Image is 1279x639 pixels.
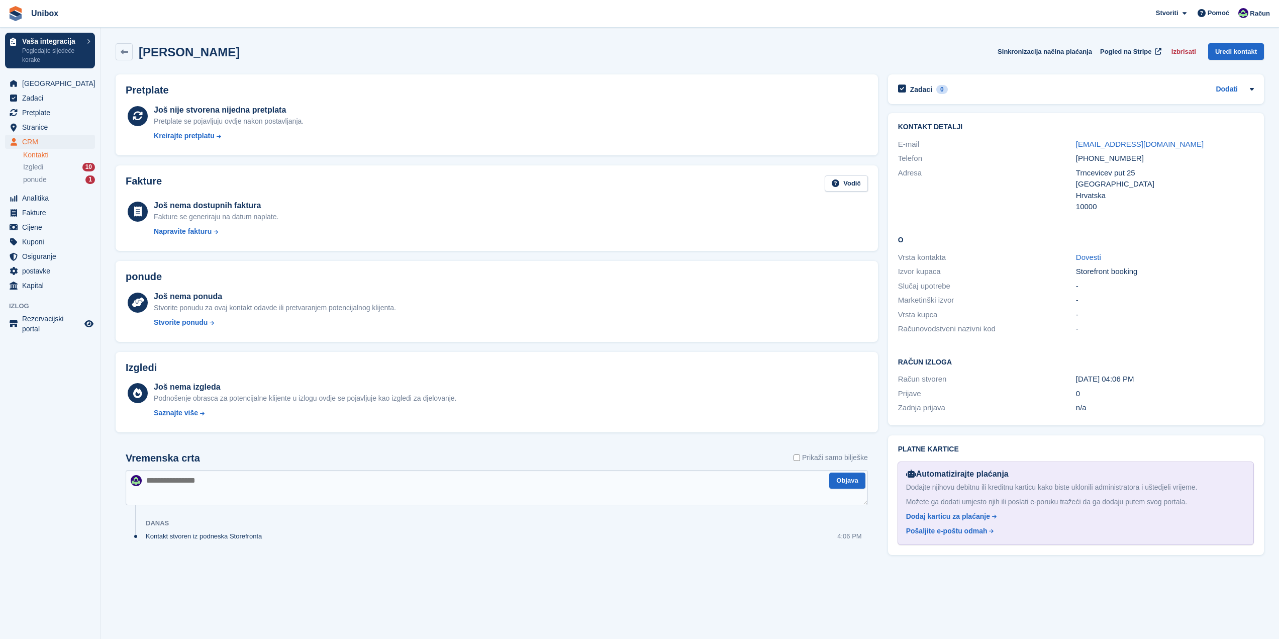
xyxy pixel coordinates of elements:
a: Vaša integracija Pogledajte sljedeće korake [5,33,95,68]
h2: ponude [126,271,162,283]
span: Pogled na Stripe [1100,47,1152,57]
h2: Platne kartice [898,445,1254,453]
div: Danas [146,519,169,527]
a: menu [5,235,95,249]
div: Računovodstveni nazivni kod [898,323,1076,335]
h2: Račun izloga [898,356,1254,367]
div: [GEOGRAPHIC_DATA] [1076,178,1254,190]
div: Vrsta kontakta [898,252,1076,263]
div: - [1076,323,1254,335]
p: Vaša integracija [22,38,82,45]
a: Jelovnik [5,314,95,334]
h2: Fakture [126,175,162,192]
span: Stvoriti [1156,8,1178,18]
h2: Izgledi [126,362,157,374]
img: Frane Sesnic [1238,8,1248,18]
div: Fakture se generiraju na datum naplate. [154,212,278,222]
span: CRM [22,135,82,149]
span: Analitika [22,191,82,205]
span: Pomoć [1208,8,1229,18]
span: Stranice [22,120,82,134]
span: Pretplate [22,106,82,120]
h2: [PERSON_NAME] [139,45,240,59]
span: Izlog [9,301,100,311]
div: - [1076,295,1254,306]
h2: Kontakt detalji [898,123,1254,131]
div: Kontakt stvoren iz podneska Storefronta [146,531,267,541]
a: menu [5,106,95,120]
div: Izvor kupaca [898,266,1076,278]
img: Frane Sesnic [131,475,142,486]
span: Kuponi [22,235,82,249]
h2: Zadaci [910,85,932,94]
a: menu [5,120,95,134]
a: menu [5,76,95,90]
button: Izbrisati [1167,43,1200,60]
div: Slučaj upotrebe [898,281,1076,292]
div: 10 [82,163,95,171]
div: 10000 [1076,201,1254,213]
a: menu [5,264,95,278]
div: Još nema ponuda [154,291,396,303]
div: Pošaljite e-poštu odmah [906,526,988,536]
a: menu [5,206,95,220]
a: Stvorite ponudu [154,317,396,328]
a: menu [5,249,95,263]
div: Pretplate se pojavljuju ovdje nakon postavljanja. [154,116,304,127]
div: Napravite fakturu [154,226,212,237]
h2: Vremenska crta [126,452,200,464]
div: Stvorite ponudu [154,317,208,328]
div: Marketinški izvor [898,295,1076,306]
div: Automatizirajte plaćanja [906,468,1245,480]
div: Trncevicev put 25 [1076,167,1254,179]
p: Pogledajte sljedeće korake [22,46,82,64]
div: Storefront booking [1076,266,1254,278]
span: Zadaci [22,91,82,105]
a: Unibox [27,5,62,22]
span: Račun [1250,9,1270,19]
a: Pogled na Stripe [1096,43,1163,60]
h2: O [898,234,1254,244]
div: Još nema dostupnih faktura [154,200,278,212]
span: Kapital [22,279,82,293]
span: Cijene [22,220,82,234]
img: stora-icon-8386f47178a22dfd0bd8f6a31ec36ba5ce8667c1dd55bd0f319d3a0aa187defe.svg [8,6,23,21]
div: Još nije stvorena nijedna pretplata [154,104,304,116]
div: Adresa [898,167,1076,213]
div: Podnošenje obrasca za potencijalne klijente u izlogu ovdje se pojavljuje kao izgledi za djelovanje. [154,393,456,404]
div: Zadnja prijava [898,402,1076,414]
a: menu [5,91,95,105]
a: Dodati [1216,84,1238,96]
a: Kreirajte pretplatu [154,131,304,141]
span: Izgledi [23,162,43,172]
div: E-mail [898,139,1076,150]
div: Račun stvoren [898,374,1076,385]
span: [GEOGRAPHIC_DATA] [22,76,82,90]
a: Uredi kontakt [1208,43,1264,60]
a: Dovesti [1076,253,1101,261]
div: 4:06 PM [837,531,861,541]
span: Fakture [22,206,82,220]
div: Telefon [898,153,1076,164]
div: Dodajte njihovu debitnu ili kreditnu karticu kako biste uklonili administratora i uštedjeli vrijeme. [906,482,1245,493]
div: - [1076,281,1254,292]
a: menu [5,220,95,234]
div: Prijave [898,388,1076,400]
a: menu [5,279,95,293]
span: ponude [23,175,47,185]
div: Stvorite ponudu za ovaj kontakt odavde ili pretvaranjem potencijalnog klijenta. [154,303,396,313]
a: Napravite fakturu [154,226,278,237]
label: Prikaži samo bilješke [794,452,868,463]
a: menu [5,191,95,205]
div: Dodaj karticu za plaćanje [906,511,990,522]
div: Još nema izgleda [154,381,456,393]
div: Kreirajte pretplatu [154,131,215,141]
button: Sinkronizacija načina plaćanja [998,43,1092,60]
div: n/a [1076,402,1254,414]
input: Prikaži samo bilješke [794,452,800,463]
div: Možete ga dodati umjesto njih ili poslati e-poruku tražeći da ga dodaju putem svog portala. [906,497,1245,507]
div: 0 [1076,388,1254,400]
div: Saznajte više [154,408,198,418]
span: postavke [22,264,82,278]
a: Kontakti [23,150,95,160]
